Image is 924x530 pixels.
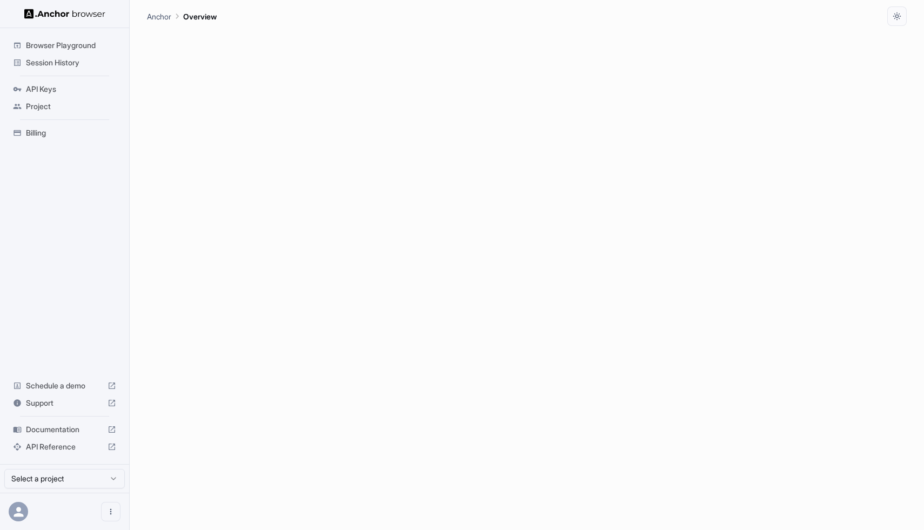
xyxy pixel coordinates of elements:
span: Schedule a demo [26,380,103,391]
div: Project [9,98,120,115]
span: Browser Playground [26,40,116,51]
span: Session History [26,57,116,68]
button: Open menu [101,502,120,521]
div: Browser Playground [9,37,120,54]
span: API Reference [26,441,103,452]
div: API Keys [9,80,120,98]
img: Anchor Logo [24,9,105,19]
div: Documentation [9,421,120,438]
nav: breadcrumb [147,10,217,22]
p: Anchor [147,11,171,22]
span: API Keys [26,84,116,95]
span: Billing [26,128,116,138]
p: Overview [183,11,217,22]
div: API Reference [9,438,120,455]
span: Support [26,398,103,408]
div: Billing [9,124,120,142]
div: Session History [9,54,120,71]
div: Schedule a demo [9,377,120,394]
div: Support [9,394,120,412]
span: Documentation [26,424,103,435]
span: Project [26,101,116,112]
